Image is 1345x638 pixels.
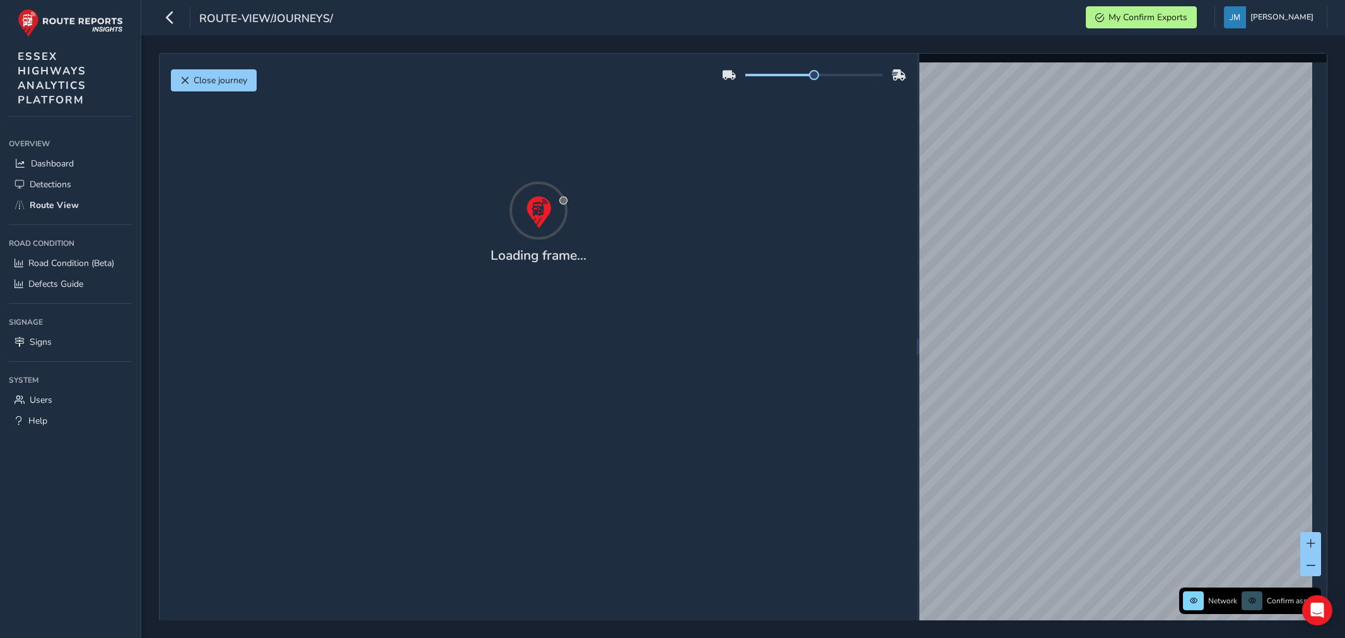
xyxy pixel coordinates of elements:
span: Users [30,394,52,406]
a: Detections [9,174,132,195]
a: Signs [9,332,132,352]
button: [PERSON_NAME] [1224,6,1318,28]
span: Detections [30,178,71,190]
span: route-view/journeys/ [199,11,333,28]
h4: Loading frame... [491,248,586,264]
a: Users [9,390,132,410]
div: System [9,371,132,390]
div: Road Condition [9,234,132,253]
span: Close journey [194,74,247,86]
span: My Confirm Exports [1109,11,1187,23]
span: ESSEX HIGHWAYS ANALYTICS PLATFORM [18,49,86,107]
img: rr logo [18,9,123,37]
div: Signage [9,313,132,332]
a: Route View [9,195,132,216]
span: [PERSON_NAME] [1250,6,1313,28]
span: Dashboard [31,158,74,170]
div: Open Intercom Messenger [1302,595,1332,625]
a: Help [9,410,132,431]
span: Road Condition (Beta) [28,257,114,269]
a: Dashboard [9,153,132,174]
a: Road Condition (Beta) [9,253,132,274]
span: Route View [30,199,79,211]
span: Help [28,415,47,427]
div: Overview [9,134,132,153]
img: diamond-layout [1224,6,1246,28]
span: Signs [30,336,52,348]
span: Confirm assets [1267,596,1317,606]
a: Defects Guide [9,274,132,294]
span: Defects Guide [28,278,83,290]
span: Network [1208,596,1237,606]
button: Close journey [171,69,257,91]
button: My Confirm Exports [1086,6,1197,28]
